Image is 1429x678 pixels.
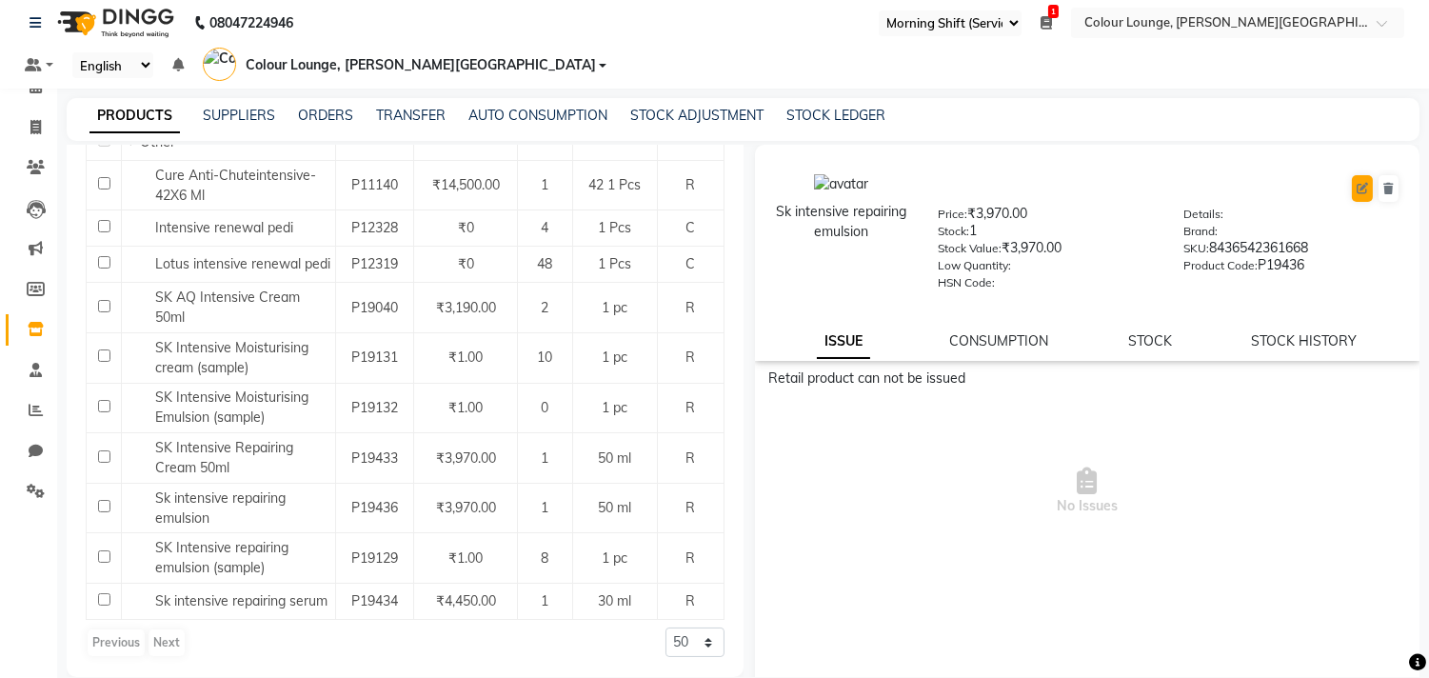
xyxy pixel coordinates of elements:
[602,299,627,316] span: 1 pc
[351,449,398,467] span: P19433
[155,339,308,376] span: SK Intensive Moisturising cream (sample)
[436,499,496,516] span: ₹3,970.00
[298,107,353,124] a: ORDERS
[351,399,398,416] span: P19132
[436,299,496,316] span: ₹3,190.00
[351,349,398,366] span: P19131
[155,255,330,272] span: Lotus intensive renewal pedi
[1128,332,1172,349] a: STOCK
[685,176,695,193] span: R
[436,449,496,467] span: ₹3,970.00
[602,549,627,567] span: 1 pc
[155,439,293,476] span: SK Intensive Repairing Cream 50ml
[786,107,885,124] a: STOCK LEDGER
[246,55,596,75] span: Colour Lounge, [PERSON_NAME][GEOGRAPHIC_DATA]
[774,202,909,242] div: Sk intensive repairing emulsion
[685,299,695,316] span: R
[541,449,548,467] span: 1
[1183,223,1218,240] label: Brand:
[89,99,180,133] a: PRODUCTS
[155,289,300,326] span: SK AQ Intensive Cream 50ml
[598,449,631,467] span: 50 ml
[541,549,548,567] span: 8
[155,389,308,426] span: SK Intensive Moisturising Emulsion (sample)
[1183,257,1258,274] label: Product Code:
[1183,238,1400,265] div: 8436542361668
[155,489,286,527] span: Sk intensive repairing emulsion
[602,399,627,416] span: 1 pc
[685,549,695,567] span: R
[541,592,548,609] span: 1
[598,499,631,516] span: 50 ml
[351,499,398,516] span: P19436
[685,349,695,366] span: R
[817,325,870,359] a: ISSUE
[351,176,398,193] span: P11140
[630,107,764,124] a: STOCK ADJUSTMENT
[1041,14,1052,31] a: 1
[1048,5,1059,18] span: 1
[155,539,288,576] span: SK Intensive repairing emulsion (sample)
[351,299,398,316] span: P19040
[938,206,967,223] label: Price:
[1251,332,1357,349] a: STOCK HISTORY
[155,592,327,609] span: Sk intensive repairing serum
[468,107,607,124] a: AUTO CONSUMPTION
[203,48,236,81] img: Colour Lounge, Lawrence Road
[541,499,548,516] span: 1
[351,255,398,272] span: P12319
[1183,206,1223,223] label: Details:
[938,257,1011,274] label: Low Quantity:
[448,549,483,567] span: ₹1.00
[598,592,631,609] span: 30 ml
[950,332,1049,349] a: CONSUMPTION
[537,255,552,272] span: 48
[436,592,496,609] span: ₹4,450.00
[448,349,483,366] span: ₹1.00
[938,238,1155,265] div: ₹3,970.00
[448,399,483,416] span: ₹1.00
[376,107,446,124] a: TRANSFER
[938,240,1002,257] label: Stock Value:
[938,223,969,240] label: Stock:
[541,176,548,193] span: 1
[155,167,316,204] span: Cure Anti-Chuteintensive-42X6 Ml
[814,174,868,194] img: avatar
[685,499,695,516] span: R
[588,176,641,193] span: 42 1 Pcs
[769,369,1406,389] div: Retail product can not be issued
[432,176,500,193] span: ₹14,500.00
[938,274,995,291] label: HSN Code:
[598,255,631,272] span: 1 Pcs
[938,221,1155,248] div: 1
[541,299,548,316] span: 2
[685,255,695,272] span: C
[127,133,140,150] span: Collapse Row
[351,219,398,236] span: P12328
[612,133,618,150] span: -
[602,349,627,366] span: 1 pc
[351,549,398,567] span: P19129
[685,219,695,236] span: C
[155,219,293,236] span: Intensive renewal pedi
[938,204,1155,230] div: ₹3,970.00
[769,396,1406,587] span: No Issues
[685,449,695,467] span: R
[685,399,695,416] span: R
[685,592,695,609] span: R
[541,219,548,236] span: 4
[1183,240,1209,257] label: SKU:
[541,399,548,416] span: 0
[140,133,175,150] span: Other
[458,219,474,236] span: ₹0
[351,592,398,609] span: P19434
[458,255,474,272] span: ₹0
[537,349,552,366] span: 10
[203,107,275,124] a: SUPPLIERS
[1183,255,1400,282] div: P19436
[598,219,631,236] span: 1 Pcs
